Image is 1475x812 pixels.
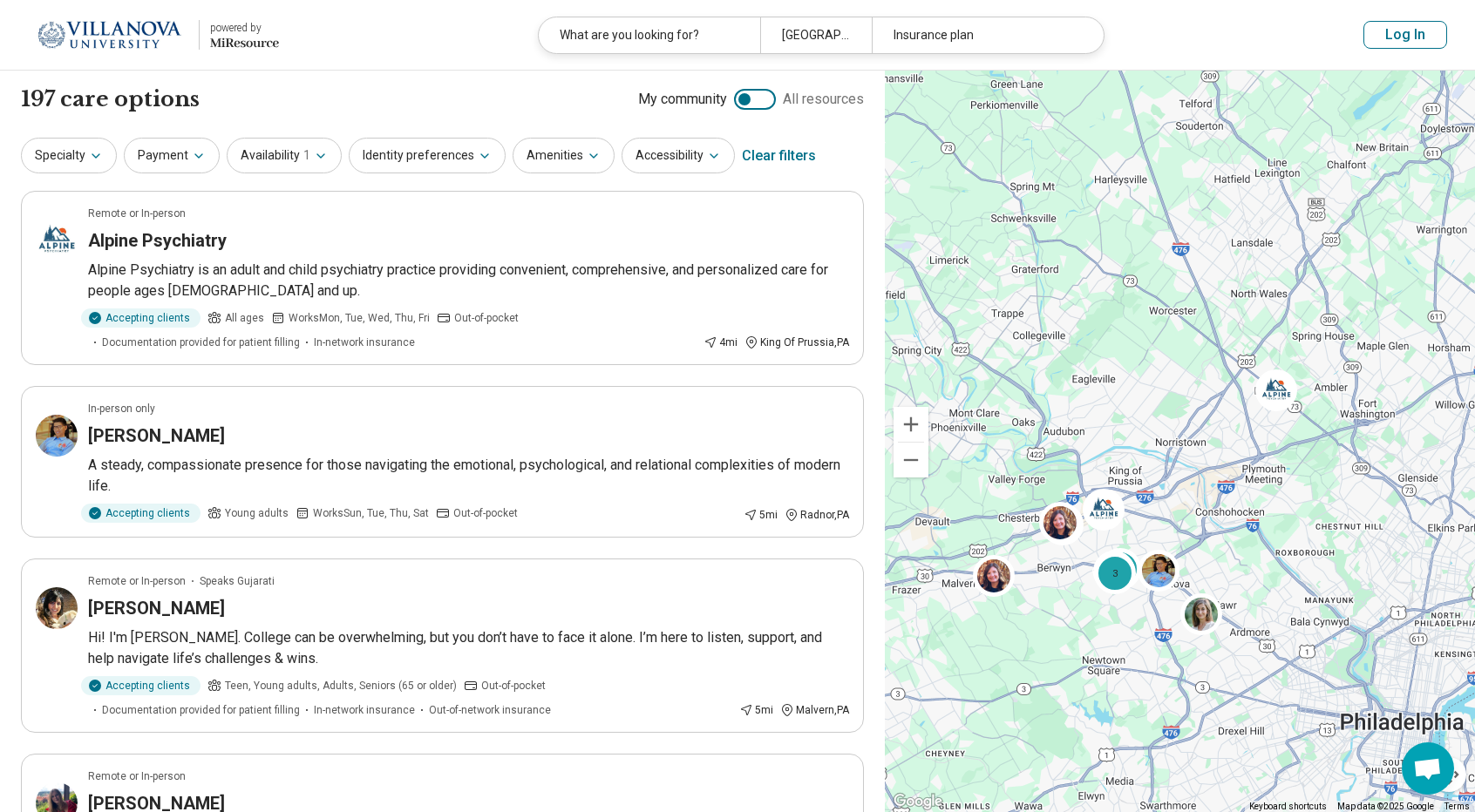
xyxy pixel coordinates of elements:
span: All ages [225,310,264,326]
div: [GEOGRAPHIC_DATA], [GEOGRAPHIC_DATA] [760,17,871,53]
h3: [PERSON_NAME] [88,596,225,620]
button: Log In [1363,21,1447,49]
p: Remote or In-person [88,206,186,221]
h3: [PERSON_NAME] [88,423,225,448]
div: powered by [210,20,279,36]
div: Accepting clients [81,676,201,695]
button: Amenities [513,138,615,173]
div: Insurance plan [872,17,1093,53]
div: Accepting clients [81,504,201,523]
span: 1 [303,146,310,165]
h3: Alpine Psychiatry [88,228,227,253]
span: My community [638,89,727,110]
span: Out-of-pocket [453,505,518,521]
div: Radnor , PA [785,507,849,523]
span: Out-of-pocket [481,678,546,694]
img: Villanova University [30,14,188,56]
span: In-network insurance [314,702,415,718]
p: Remote or In-person [88,768,186,784]
button: Availability1 [227,138,342,173]
span: Works Sun, Tue, Thu, Sat [313,505,429,521]
div: Accepting clients [81,308,201,328]
button: Zoom out [894,443,928,477]
button: Accessibility [622,138,735,173]
div: Malvern , PA [780,702,849,718]
span: In-network insurance [314,335,415,350]
button: Identity preferences [349,138,506,173]
button: Payment [124,138,220,173]
button: Zoom in [894,407,928,442]
span: Out-of-network insurance [429,702,551,718]
div: 5 mi [739,702,773,718]
div: What are you looking for? [539,17,760,53]
h1: 197 care options [21,85,200,114]
a: Terms (opens in new tab) [1444,802,1470,811]
div: 2 [1099,548,1141,590]
span: Map data ©2025 Google [1337,802,1434,811]
div: Open chat [1402,742,1454,795]
span: Speaks Gujarati [200,573,275,589]
p: Hi! I'm [PERSON_NAME]. College can be overwhelming, but you don’t have to face it alone. I’m here... [88,627,849,669]
div: 3 [1094,552,1136,594]
span: Works Mon, Tue, Wed, Thu, Fri [289,310,430,326]
div: 4 mi [704,335,737,350]
p: A steady, compassionate presence for those navigating the emotional, psychological, and relationa... [88,455,849,497]
p: Alpine Psychiatry is an adult and child psychiatry practice providing convenient, comprehensive, ... [88,260,849,301]
p: Remote or In-person [88,573,186,589]
span: Teen, Young adults, Adults, Seniors (65 or older) [225,678,457,694]
span: Out-of-pocket [454,310,519,326]
a: Villanova Universitypowered by [28,14,279,56]
span: Young adults [225,505,289,521]
span: All resources [783,89,864,110]
div: Clear filters [742,135,816,177]
p: In-person only [88,401,155,416]
button: Specialty [21,138,117,173]
span: Documentation provided for patient filling [102,335,300,350]
span: Documentation provided for patient filling [102,702,300,718]
div: King Of Prussia , PA [744,335,849,350]
div: 5 mi [744,507,778,523]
